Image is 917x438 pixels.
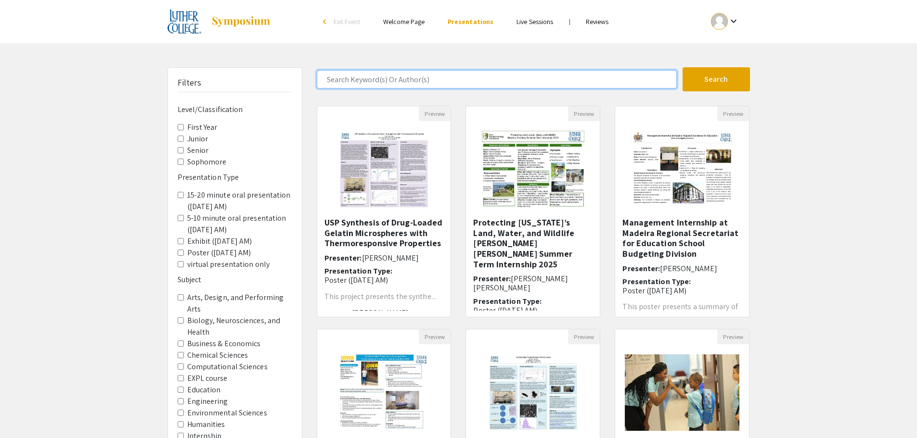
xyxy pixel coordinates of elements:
p: Poster ([DATE] AM) [622,286,742,295]
span: [PERSON_NAME] [362,253,419,263]
h5: Management Internship at Madeira Regional Secretariat for Education School Budgeting Division [622,217,742,259]
iframe: Chat [7,395,41,431]
button: Expand account dropdown [701,11,749,32]
label: Business & Economics [187,338,261,350]
button: Preview [568,106,600,121]
button: Search [683,67,750,91]
label: virtual presentation only [187,259,270,270]
p: This poster presents a summary of my internship experience at the Divisão do Orçamento das Escola... [622,303,742,334]
p: Poster ([DATE] AM) [324,275,444,285]
p: This project presents the synthe... [324,293,444,300]
label: Junior [187,133,208,145]
span: [PERSON_NAME] [PERSON_NAME] [473,274,568,293]
label: Humanities [187,419,225,430]
span: Exit Event [334,17,360,26]
button: Preview [419,329,451,344]
label: Computational Sciences [187,361,268,373]
label: Engineering [187,396,228,407]
span: Presentation Type: [324,266,393,276]
h6: Presenter: [622,264,742,273]
a: Reviews [586,17,609,26]
h6: Presentation Type [178,173,292,182]
h5: USP Synthesis of Drug-Loaded Gelatin Microspheres with Thermoresponsive Properties [324,217,444,249]
h6: Presenter: [324,253,444,263]
label: Senior [187,145,209,156]
label: Education [187,384,221,396]
img: 2025 Experiential Learning Showcase [168,10,202,34]
label: Biology, Neurosciences, and Health [187,315,292,338]
button: Preview [717,329,749,344]
span: Presentation Type: [473,296,542,306]
img: <p class="ql-align-center"><span style="color: black;">USP Synthesis of Drug-Loaded Gelatin Micro... [329,121,439,217]
input: Search Keyword(s) Or Author(s) [317,70,677,88]
p: Poster ([DATE] AM) [473,306,593,315]
a: Welcome Page [383,17,425,26]
label: Environmental Sciences [187,407,267,419]
h5: Protecting [US_STATE]’s Land, Water, and Wildlife [PERSON_NAME] [PERSON_NAME] Summer Term Interns... [473,217,593,269]
label: Poster ([DATE] AM) [187,247,251,259]
div: Open Presentation <p class="ql-align-center"><span style="color: black;">USP Synthesis of Drug-Lo... [317,106,452,317]
div: arrow_back_ios [323,19,329,25]
span: [PERSON_NAME] [352,308,409,318]
button: Preview [717,106,749,121]
div: Open Presentation <p>Management Internship at Madeira Regional Secretariat for Education School B... [615,106,749,317]
span: Presentation Type: [622,276,691,287]
h6: Presenter: [473,274,593,292]
span: [PERSON_NAME] [660,263,717,274]
mat-icon: Expand account dropdown [728,15,739,27]
a: 2025 Experiential Learning Showcase [168,10,271,34]
h5: Filters [178,77,202,88]
a: Presentations [448,17,493,26]
label: Sophomore [187,156,227,168]
label: 15-20 minute oral presentation ([DATE] AM) [187,189,292,213]
img: <p>Management Internship at Madeira Regional Secretariat for Education School Budgeting Division&... [621,121,743,217]
a: Live Sessions [517,17,553,26]
label: First Year [187,122,218,133]
img: Symposium by ForagerOne [211,16,271,27]
label: 5-10 minute oral presentation ([DATE] AM) [187,213,292,236]
label: Arts, Design, and Performing Arts [187,292,292,315]
h6: Subject [178,275,292,284]
h6: Level/Classification [178,105,292,114]
label: EXPL course [187,373,228,384]
button: Preview [568,329,600,344]
div: Open Presentation <p>Protecting Iowa’s Land, Water, and Wildlife Maddux Shockey Summer Term Inter... [465,106,600,317]
label: Chemical Sciences [187,350,248,361]
img: <p>Protecting Iowa’s Land, Water, and Wildlife Maddux Shockey Summer Term Internship 2025</p> [472,121,594,217]
span: Mentor: [324,308,352,318]
label: Exhibit ([DATE] AM) [187,236,252,247]
li: | [565,17,574,26]
button: Preview [419,106,451,121]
